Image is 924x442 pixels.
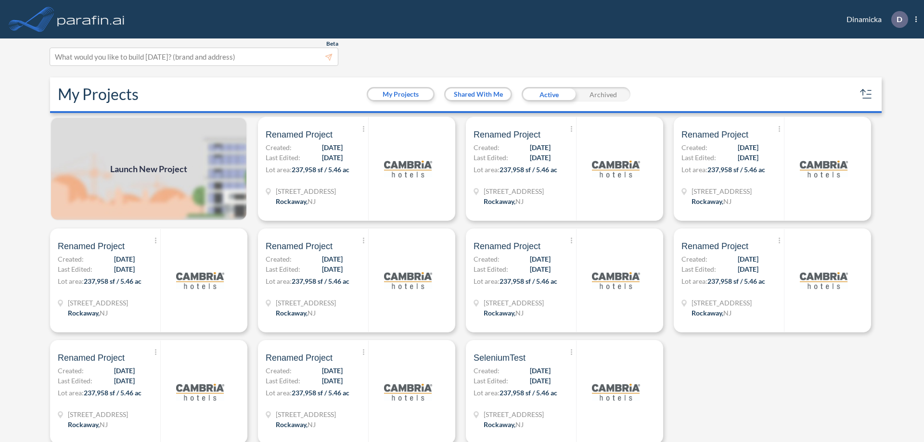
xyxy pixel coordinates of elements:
[859,87,874,102] button: sort
[515,420,524,429] span: NJ
[58,352,125,364] span: Renamed Project
[681,142,707,152] span: Created:
[530,254,551,264] span: [DATE]
[474,277,500,285] span: Lot area:
[384,368,432,416] img: logo
[576,87,630,101] div: Archived
[114,366,135,376] span: [DATE]
[474,264,508,274] span: Last Edited:
[292,389,349,397] span: 237,958 sf / 5.46 ac
[484,186,544,196] span: 321 Mt Hope Ave
[484,309,515,317] span: Rockaway ,
[114,376,135,386] span: [DATE]
[800,256,848,304] img: logo
[266,376,300,386] span: Last Edited:
[276,419,316,429] div: Rockaway, NJ
[55,10,127,29] img: logo
[474,142,500,152] span: Created:
[58,389,84,397] span: Lot area:
[530,152,551,163] span: [DATE]
[68,298,128,308] span: 321 Mt Hope Ave
[530,376,551,386] span: [DATE]
[738,264,758,274] span: [DATE]
[530,366,551,376] span: [DATE]
[692,186,752,196] span: 321 Mt Hope Ave
[723,309,731,317] span: NJ
[484,420,515,429] span: Rockaway ,
[266,165,292,174] span: Lot area:
[592,256,640,304] img: logo
[484,409,544,419] span: 321 Mt Hope Ave
[68,409,128,419] span: 321 Mt Hope Ave
[515,309,524,317] span: NJ
[276,409,336,419] span: 321 Mt Hope Ave
[692,196,731,206] div: Rockaway, NJ
[692,309,723,317] span: Rockaway ,
[738,142,758,152] span: [DATE]
[114,264,135,274] span: [DATE]
[474,254,500,264] span: Created:
[681,165,707,174] span: Lot area:
[681,254,707,264] span: Created:
[276,196,316,206] div: Rockaway, NJ
[384,256,432,304] img: logo
[474,240,540,252] span: Renamed Project
[276,420,308,429] span: Rockaway ,
[692,308,731,318] div: Rockaway, NJ
[58,376,92,386] span: Last Edited:
[266,129,333,140] span: Renamed Project
[266,254,292,264] span: Created:
[446,88,511,100] button: Shared With Me
[484,298,544,308] span: 321 Mt Hope Ave
[530,142,551,152] span: [DATE]
[500,389,557,397] span: 237,958 sf / 5.46 ac
[322,254,343,264] span: [DATE]
[68,420,100,429] span: Rockaway ,
[100,309,108,317] span: NJ
[474,366,500,376] span: Created:
[474,352,526,364] span: SeleniumTest
[176,256,224,304] img: logo
[276,298,336,308] span: 321 Mt Hope Ave
[707,277,765,285] span: 237,958 sf / 5.46 ac
[276,197,308,205] span: Rockaway ,
[522,87,576,101] div: Active
[84,389,141,397] span: 237,958 sf / 5.46 ac
[322,142,343,152] span: [DATE]
[592,368,640,416] img: logo
[114,254,135,264] span: [DATE]
[68,308,108,318] div: Rockaway, NJ
[326,40,338,48] span: Beta
[681,240,748,252] span: Renamed Project
[707,165,765,174] span: 237,958 sf / 5.46 ac
[266,352,333,364] span: Renamed Project
[322,152,343,163] span: [DATE]
[692,197,723,205] span: Rockaway ,
[110,163,187,176] span: Launch New Project
[322,264,343,274] span: [DATE]
[68,309,100,317] span: Rockaway ,
[515,197,524,205] span: NJ
[738,152,758,163] span: [DATE]
[58,366,84,376] span: Created:
[500,165,557,174] span: 237,958 sf / 5.46 ac
[68,419,108,429] div: Rockaway, NJ
[58,277,84,285] span: Lot area:
[100,420,108,429] span: NJ
[738,254,758,264] span: [DATE]
[308,197,316,205] span: NJ
[266,389,292,397] span: Lot area:
[276,186,336,196] span: 321 Mt Hope Ave
[50,117,247,221] img: add
[292,277,349,285] span: 237,958 sf / 5.46 ac
[308,420,316,429] span: NJ
[58,254,84,264] span: Created:
[484,419,524,429] div: Rockaway, NJ
[58,85,139,103] h2: My Projects
[681,129,748,140] span: Renamed Project
[592,145,640,193] img: logo
[681,152,716,163] span: Last Edited:
[800,145,848,193] img: logo
[308,309,316,317] span: NJ
[681,264,716,274] span: Last Edited:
